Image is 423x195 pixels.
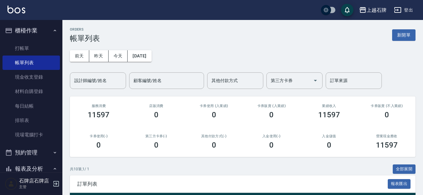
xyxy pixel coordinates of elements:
[5,178,17,190] img: Person
[19,178,51,184] h5: 石牌店石牌店
[70,34,100,43] h3: 帳單列表
[376,141,398,149] h3: 11597
[77,134,120,138] h2: 卡券使用(-)
[89,50,109,62] button: 昨天
[2,41,60,56] a: 打帳單
[192,104,235,108] h2: 卡券使用 (入業績)
[250,134,293,138] h2: 入金使用(-)
[310,76,320,85] button: Open
[77,181,388,187] span: 訂單列表
[250,104,293,108] h2: 卡券販賣 (入業績)
[70,50,89,62] button: 前天
[308,104,351,108] h2: 業績收入
[367,6,387,14] div: 上越石牌
[70,166,89,172] p: 共 10 筆, 1 / 1
[77,104,120,108] h3: 服務消費
[135,104,178,108] h2: 店販消費
[2,128,60,142] a: 現場電腦打卡
[2,144,60,161] button: 預約管理
[2,113,60,128] a: 排班表
[128,50,151,62] button: [DATE]
[96,141,101,149] h3: 0
[308,134,351,138] h2: 入金儲值
[341,4,353,16] button: save
[391,4,416,16] button: 登出
[192,134,235,138] h2: 其他付款方式(-)
[392,29,416,41] button: 新開單
[327,141,331,149] h3: 0
[269,141,274,149] h3: 0
[2,99,60,113] a: 每日結帳
[19,184,51,190] p: 主管
[365,104,408,108] h2: 卡券販賣 (不入業績)
[269,110,274,119] h3: 0
[154,110,158,119] h3: 0
[88,110,109,119] h3: 11597
[388,181,411,187] a: 報表匯出
[393,164,416,174] button: 全部展開
[2,56,60,70] a: 帳單列表
[109,50,128,62] button: 今天
[357,4,389,17] button: 上越石牌
[212,141,216,149] h3: 0
[365,134,408,138] h2: 營業現金應收
[392,32,416,38] a: 新開單
[154,141,158,149] h3: 0
[135,134,178,138] h2: 第三方卡券(-)
[388,179,411,189] button: 報表匯出
[318,110,340,119] h3: 11597
[2,84,60,99] a: 材料自購登錄
[7,6,25,13] img: Logo
[70,27,100,32] h2: ORDERS
[2,22,60,39] button: 櫃檯作業
[212,110,216,119] h3: 0
[385,110,389,119] h3: 0
[2,161,60,177] button: 報表及分析
[2,70,60,84] a: 現金收支登錄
